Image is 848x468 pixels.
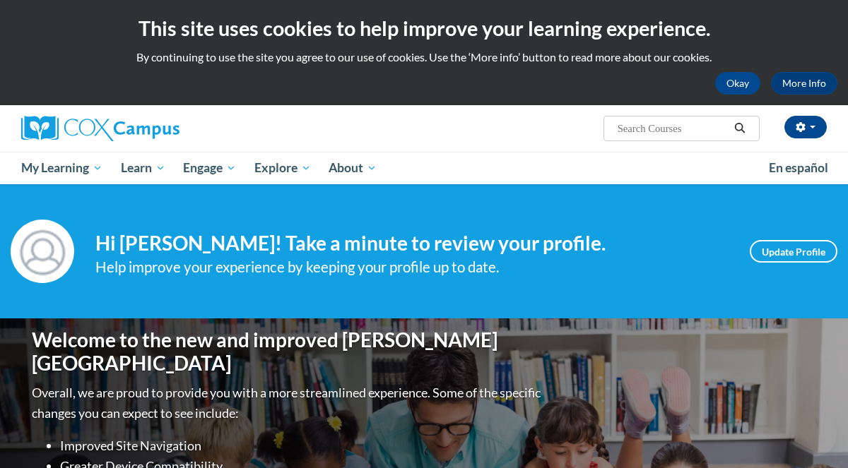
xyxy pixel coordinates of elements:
[12,152,112,184] a: My Learning
[60,436,544,456] li: Improved Site Navigation
[760,153,837,183] a: En español
[254,160,311,176] span: Explore
[245,152,320,184] a: Explore
[11,152,837,184] div: Main menu
[21,116,179,141] img: Cox Campus
[616,120,729,137] input: Search Courses
[95,256,729,279] div: Help improve your experience by keeping your profile up to date.
[112,152,175,184] a: Learn
[183,160,236,176] span: Engage
[11,49,837,65] p: By continuing to use the site you agree to our use of cookies. Use the ‘More info’ button to read...
[21,160,102,176] span: My Learning
[21,116,276,141] a: Cox Campus
[769,160,828,175] span: En español
[174,152,245,184] a: Engage
[791,412,837,457] iframe: Button to launch messaging window
[320,152,387,184] a: About
[121,160,165,176] span: Learn
[32,383,544,424] p: Overall, we are proud to provide you with a more streamlined experience. Some of the specific cha...
[32,328,544,376] h1: Welcome to the new and improved [PERSON_NAME][GEOGRAPHIC_DATA]
[95,232,729,256] h4: Hi [PERSON_NAME]! Take a minute to review your profile.
[11,14,837,42] h2: This site uses cookies to help improve your learning experience.
[771,72,837,95] a: More Info
[715,72,760,95] button: Okay
[329,160,377,176] span: About
[11,220,74,283] img: Profile Image
[784,116,827,138] button: Account Settings
[729,120,750,137] button: Search
[750,240,837,263] a: Update Profile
